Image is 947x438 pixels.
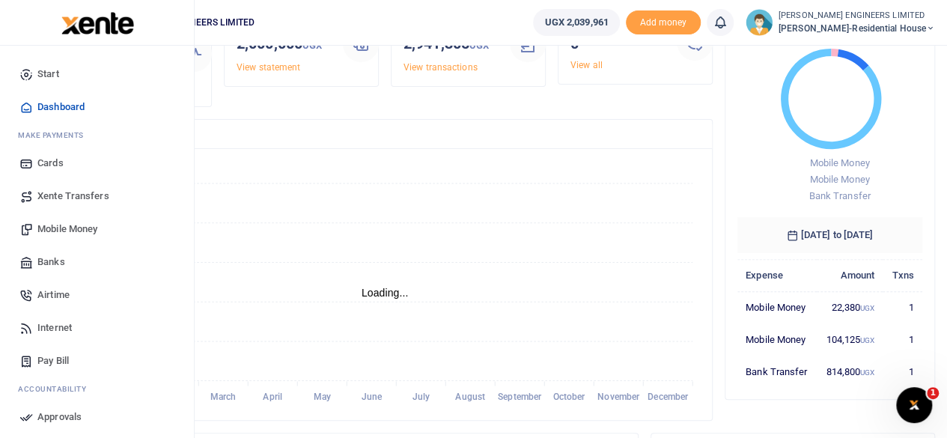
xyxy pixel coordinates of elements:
[597,392,640,402] tspan: November
[37,67,59,82] span: Start
[883,356,922,387] td: 1
[12,147,182,180] a: Cards
[746,9,935,36] a: profile-user [PERSON_NAME] ENGINEERS LIMITED [PERSON_NAME]-Residential House
[302,40,322,51] small: UGX
[883,323,922,356] td: 1
[544,15,608,30] span: UGX 2,039,961
[362,287,409,299] text: Loading...
[896,387,932,423] iframe: Intercom live chat
[883,259,922,291] th: Txns
[37,100,85,115] span: Dashboard
[12,279,182,311] a: Airtime
[883,291,922,323] td: 1
[12,124,182,147] li: M
[12,58,182,91] a: Start
[37,189,109,204] span: Xente Transfers
[809,190,870,201] span: Bank Transfer
[29,383,86,395] span: countability
[455,392,485,402] tspan: August
[61,12,134,34] img: logo-large
[553,392,586,402] tspan: October
[860,336,874,344] small: UGX
[817,356,883,387] td: 814,800
[210,392,237,402] tspan: March
[779,10,935,22] small: [PERSON_NAME] ENGINEERS LIMITED
[809,174,869,185] span: Mobile Money
[70,126,700,142] h4: Transactions Overview
[648,392,689,402] tspan: December
[533,9,619,36] a: UGX 2,039,961
[37,410,82,425] span: Approvals
[737,291,817,323] td: Mobile Money
[12,91,182,124] a: Dashboard
[361,392,382,402] tspan: June
[12,213,182,246] a: Mobile Money
[626,16,701,27] a: Add money
[12,377,182,401] li: Ac
[737,356,817,387] td: Bank Transfer
[779,22,935,35] span: [PERSON_NAME]-Residential House
[737,259,817,291] th: Expense
[60,16,134,28] a: logo-small logo-large logo-large
[817,259,883,291] th: Amount
[404,62,478,73] a: View transactions
[25,130,84,141] span: ake Payments
[498,392,542,402] tspan: September
[12,180,182,213] a: Xente Transfers
[570,60,603,70] a: View all
[412,392,429,402] tspan: July
[817,323,883,356] td: 104,125
[37,156,64,171] span: Cards
[860,368,874,377] small: UGX
[12,344,182,377] a: Pay Bill
[37,320,72,335] span: Internet
[817,291,883,323] td: 22,380
[927,387,939,399] span: 1
[37,255,65,270] span: Banks
[313,392,330,402] tspan: May
[237,62,300,73] a: View statement
[860,304,874,312] small: UGX
[263,392,282,402] tspan: April
[37,288,70,302] span: Airtime
[469,40,489,51] small: UGX
[37,222,97,237] span: Mobile Money
[737,323,817,356] td: Mobile Money
[737,217,922,253] h6: [DATE] to [DATE]
[626,10,701,35] li: Toup your wallet
[746,9,773,36] img: profile-user
[12,246,182,279] a: Banks
[527,9,625,36] li: Wallet ballance
[12,311,182,344] a: Internet
[12,401,182,434] a: Approvals
[809,157,869,168] span: Mobile Money
[626,10,701,35] span: Add money
[37,353,69,368] span: Pay Bill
